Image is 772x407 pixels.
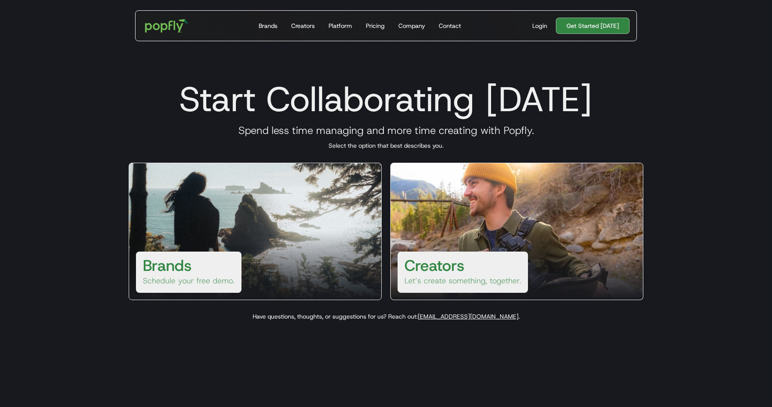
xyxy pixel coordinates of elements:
a: Creators [288,11,318,41]
h3: Creators [404,255,464,276]
a: home [139,13,194,39]
a: Login [529,21,551,30]
div: Pricing [366,21,385,30]
a: Company [395,11,428,41]
a: Brands [255,11,281,41]
div: Contact [439,21,461,30]
a: [EMAIL_ADDRESS][DOMAIN_NAME] [418,313,519,320]
h3: Spend less time managing and more time creating with Popfly. [118,124,654,137]
a: CreatorsLet’s create something, together. [390,163,643,300]
p: Schedule your free demo. [143,276,235,286]
h3: Brands [143,255,192,276]
div: Company [398,21,425,30]
a: Contact [435,11,464,41]
p: Select the option that best describes you. [118,141,654,150]
div: Brands [259,21,277,30]
div: Platform [329,21,352,30]
div: Login [532,21,547,30]
h1: Start Collaborating [DATE] [118,79,654,120]
a: Platform [325,11,356,41]
p: Let’s create something, together. [404,276,521,286]
a: Pricing [362,11,388,41]
a: Get Started [DATE] [556,18,630,34]
div: Creators [291,21,315,30]
p: Have questions, thoughts, or suggestions for us? Reach out: . [118,312,654,321]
